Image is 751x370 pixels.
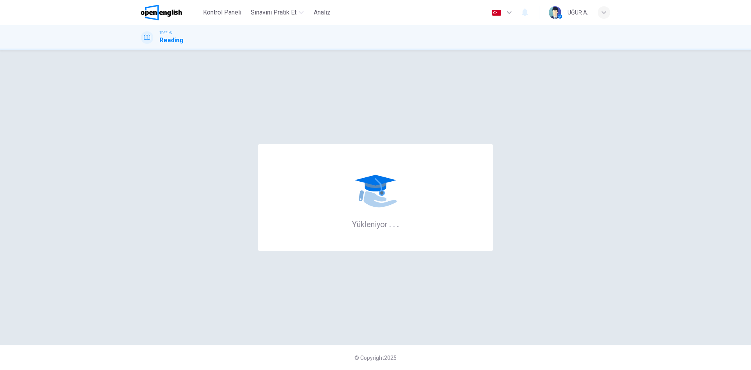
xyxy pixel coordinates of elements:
[203,8,241,17] span: Kontrol Paneli
[310,5,335,20] button: Analiz
[492,10,501,16] img: tr
[200,5,244,20] button: Kontrol Paneli
[568,8,588,17] div: UĞUR A.
[393,217,395,230] h6: .
[549,6,561,19] img: Profile picture
[389,217,392,230] h6: .
[352,219,399,229] h6: Yükleniyor
[141,5,200,20] a: OpenEnglish logo
[251,8,296,17] span: Sınavını Pratik Et
[141,5,182,20] img: OpenEnglish logo
[314,8,331,17] span: Analiz
[248,5,307,20] button: Sınavını Pratik Et
[397,217,399,230] h6: .
[160,30,172,36] span: TOEFL®
[160,36,183,45] h1: Reading
[354,355,397,361] span: © Copyright 2025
